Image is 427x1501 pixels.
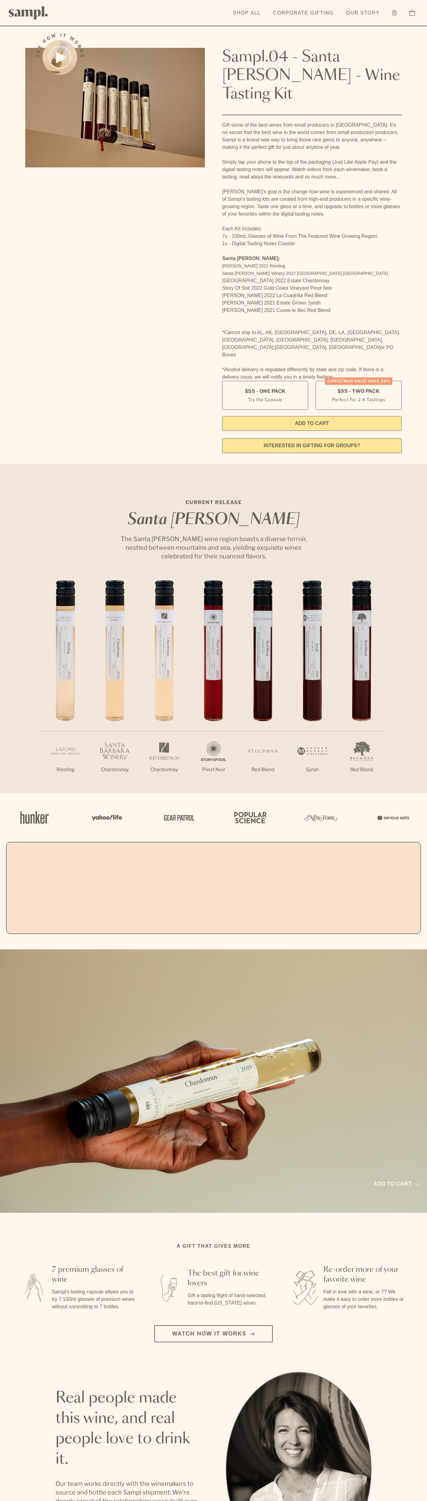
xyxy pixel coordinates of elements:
li: [PERSON_NAME] 2022 La Cuadrilla Red Blend [222,292,402,299]
strong: Santa [PERSON_NAME]: [222,256,280,261]
h3: The best gift for wine lovers [188,1268,272,1288]
li: 3 / 7 [139,580,189,793]
button: Watch how it works [154,1325,273,1342]
p: Fall in love with a wine, or 7? We make it easy to order more bottles or glasses of your favorites. [323,1288,407,1310]
span: $95 - Two Pack [338,388,380,395]
h3: Re-order more of your favorite wine [323,1265,407,1284]
li: 5 / 7 [238,580,288,793]
img: Artboard_7_5b34974b-f019-449e-91fb-745f8d0877ee_x450.png [374,804,411,831]
img: Artboard_1_c8cd28af-0030-4af1-819c-248e302c7f06_x450.png [16,804,53,831]
h1: Sampl.04 - Santa [PERSON_NAME] - Wine Tasting Kit [222,48,402,103]
h2: A gift that gives more [177,1242,251,1250]
p: Syrah [288,766,337,773]
a: interested in gifting for groups? [222,438,402,453]
a: Shop All [230,6,264,20]
p: Chardonnay [139,766,189,773]
a: Add to cart [373,1180,418,1188]
span: $55 - One Pack [245,388,286,395]
p: Riesling [41,766,90,773]
img: Artboard_6_04f9a106-072f-468a-bdd7-f11783b05722_x450.png [88,804,125,831]
p: Chardonnay [90,766,139,773]
img: Sampl logo [9,6,48,19]
img: Artboard_4_28b4d326-c26e-48f9-9c80-911f17d6414e_x450.png [231,804,268,831]
p: Gift a tasting flight of hand-selected, hard-to-find [US_STATE] wines. [188,1292,272,1307]
li: [PERSON_NAME] 2021 Estate Grown Syrah [222,299,402,307]
li: 4 / 7 [189,580,238,793]
button: Add to Cart [222,416,402,431]
small: Perfect For 2-4 Tastings [332,396,385,403]
span: [GEOGRAPHIC_DATA], [GEOGRAPHIC_DATA] [275,345,380,350]
span: , [274,345,275,350]
li: 7 / 7 [337,580,386,793]
div: Gift some of the best wines from small producers in [GEOGRAPHIC_DATA]. It’s no secret that the be... [222,121,402,381]
li: [PERSON_NAME] 2021 Cuvee le Bec Red Blend [222,307,402,314]
a: Our Story [343,6,383,20]
h3: 7 premium glasses of wine [52,1265,136,1284]
li: Story Of Soil 2022 Gold Coast Vineyard Pinot Noir [222,284,402,292]
li: 6 / 7 [288,580,337,793]
p: The Santa [PERSON_NAME] wine region boasts a diverse terroir, nestled between mountains and sea, ... [115,535,312,561]
li: [GEOGRAPHIC_DATA] 2022 Estate Chardonnay [222,277,402,284]
p: Red Blend [337,766,386,773]
button: See how it works [43,40,77,75]
li: 1 / 7 [41,580,90,793]
small: Try the Capsule [248,396,282,403]
img: Sampl.04 - Santa Barbara - Wine Tasting Kit [25,48,205,167]
a: Corporate Gifting [270,6,337,20]
p: Red Blend [238,766,288,773]
img: Artboard_3_0b291449-6e8c-4d07-b2c2-3f3601a19cd1_x450.png [302,804,339,831]
p: Pinot Noir [189,766,238,773]
img: Artboard_5_7fdae55a-36fd-43f7-8bfd-f74a06a2878e_x450.png [159,804,196,831]
p: CURRENT RELEASE [115,499,312,506]
div: Christmas SALE! Save 20% [325,377,392,385]
li: 2 / 7 [90,580,139,793]
span: [PERSON_NAME] 2022 Riesling [222,263,285,268]
p: Sampl's tasting capsule allows you to try 7 100ml glasses of premium wines without committing to ... [52,1288,136,1310]
h2: Real people made this wine, and real people love to drink it. [56,1388,201,1469]
span: Santa [PERSON_NAME] Winery 2022 [GEOGRAPHIC_DATA] [GEOGRAPHIC_DATA] [222,271,388,276]
em: Santa [PERSON_NAME] [127,512,300,527]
